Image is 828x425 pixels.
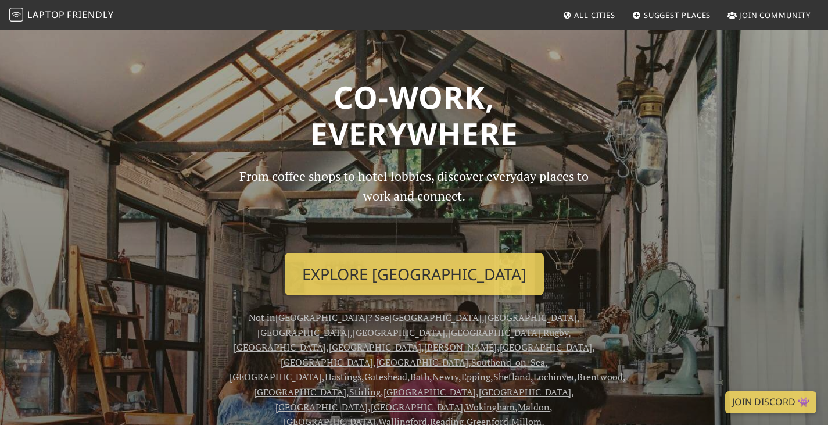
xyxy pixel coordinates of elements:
a: [GEOGRAPHIC_DATA] [329,341,421,353]
a: LaptopFriendly LaptopFriendly [9,5,114,26]
a: Shetland [493,370,531,383]
a: [GEOGRAPHIC_DATA] [371,401,463,413]
a: Gateshead [364,370,407,383]
a: [GEOGRAPHIC_DATA] [389,311,482,324]
a: All Cities [558,5,620,26]
a: [GEOGRAPHIC_DATA] [376,356,468,369]
span: Laptop [27,8,65,21]
span: Join Community [739,10,811,20]
h1: Co-work, Everywhere [38,78,791,152]
a: [GEOGRAPHIC_DATA] [254,385,346,398]
a: [GEOGRAPHIC_DATA] [479,385,571,398]
a: [GEOGRAPHIC_DATA] [257,326,350,339]
a: Join Community [723,5,815,26]
a: Join Discord 👾 [725,391,816,413]
span: All Cities [574,10,615,20]
a: Bath [410,370,429,383]
a: Epping [461,370,490,383]
span: Friendly [67,8,113,21]
a: Explore [GEOGRAPHIC_DATA] [285,253,544,296]
a: [GEOGRAPHIC_DATA] [500,341,592,353]
a: [GEOGRAPHIC_DATA] [275,401,368,413]
a: Rugby [543,326,568,339]
a: Southend-on-Sea [471,356,545,369]
img: LaptopFriendly [9,8,23,22]
a: Brentwood [577,370,623,383]
a: [PERSON_NAME] [424,341,497,353]
a: [GEOGRAPHIC_DATA] [230,370,322,383]
p: From coffee shops to hotel lobbies, discover everyday places to work and connect. [230,166,599,244]
a: Hastings [325,370,361,383]
a: [GEOGRAPHIC_DATA] [275,311,368,324]
a: Wokingham [465,401,515,413]
a: [GEOGRAPHIC_DATA] [485,311,577,324]
a: [GEOGRAPHIC_DATA] [383,385,476,398]
a: Lochinver [533,370,574,383]
a: Suggest Places [628,5,716,26]
a: [GEOGRAPHIC_DATA] [353,326,445,339]
a: Newry [432,370,458,383]
a: Maldon [518,401,550,413]
a: [GEOGRAPHIC_DATA] [448,326,540,339]
a: Stirling [349,385,381,398]
a: [GEOGRAPHIC_DATA] [234,341,326,353]
span: Suggest Places [644,10,711,20]
a: [GEOGRAPHIC_DATA] [281,356,373,369]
